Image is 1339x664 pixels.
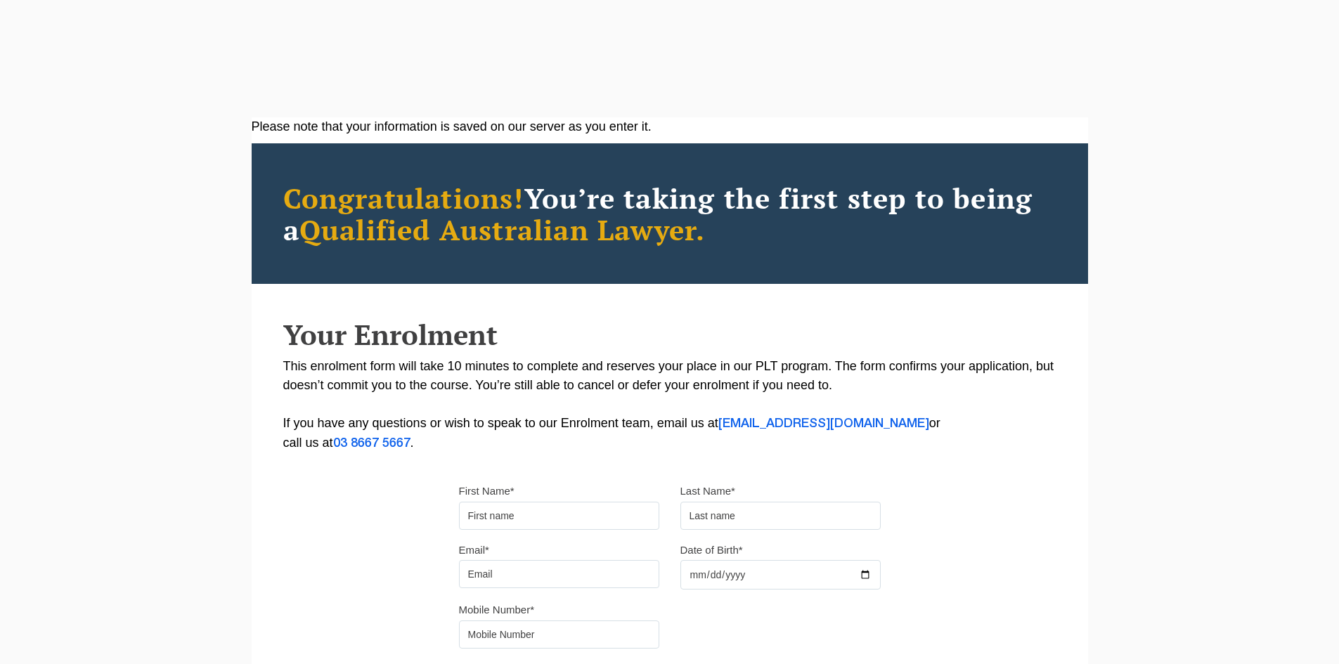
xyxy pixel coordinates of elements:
h2: You’re taking the first step to being a [283,182,1056,245]
label: Date of Birth* [680,543,743,557]
label: Email* [459,543,489,557]
input: Last name [680,502,881,530]
p: This enrolment form will take 10 minutes to complete and reserves your place in our PLT program. ... [283,357,1056,453]
label: First Name* [459,484,515,498]
h2: Your Enrolment [283,319,1056,350]
a: 03 8667 5667 [333,438,410,449]
label: Last Name* [680,484,735,498]
span: Qualified Australian Lawyer. [299,211,706,248]
a: [EMAIL_ADDRESS][DOMAIN_NAME] [718,418,929,429]
input: Mobile Number [459,620,659,649]
label: Mobile Number* [459,603,535,617]
input: First name [459,502,659,530]
div: Please note that your information is saved on our server as you enter it. [252,117,1088,136]
input: Email [459,560,659,588]
span: Congratulations! [283,179,524,216]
